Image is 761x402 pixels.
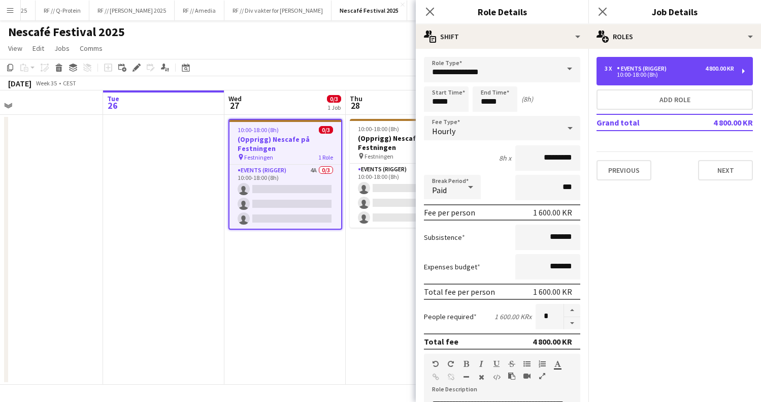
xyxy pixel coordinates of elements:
[494,312,532,321] div: 1 600.00 KR x
[416,24,588,49] div: Shift
[34,79,59,87] span: Week 35
[478,373,485,381] button: Clear Formatting
[348,100,362,111] span: 28
[597,160,651,180] button: Previous
[175,1,224,20] button: RF // Amedia
[424,287,495,297] div: Total fee per person
[224,1,332,20] button: RF // Div vakter for [PERSON_NAME]
[617,65,671,72] div: Events (Rigger)
[424,262,480,271] label: Expenses budget
[588,5,761,18] h3: Job Details
[54,44,70,53] span: Jobs
[432,126,455,136] span: Hourly
[106,100,119,111] span: 26
[63,79,76,87] div: CEST
[319,126,333,134] span: 0/3
[228,94,242,103] span: Wed
[424,207,475,218] div: Fee per person
[462,360,470,368] button: Bold
[76,42,107,55] a: Comms
[407,1,466,20] button: (WAL) Coop 2024
[327,95,341,103] span: 0/3
[350,134,464,152] h3: (Opprigg) Nescafe på Festningen
[478,360,485,368] button: Italic
[350,94,362,103] span: Thu
[493,360,500,368] button: Underline
[605,65,617,72] div: 3 x
[318,153,333,161] span: 1 Role
[523,360,531,368] button: Unordered List
[462,373,470,381] button: Horizontal Line
[350,119,464,228] app-job-card: 10:00-18:00 (8h)0/3(Opprigg) Nescafe på Festningen Festningen1 RoleEvents (Rigger)5A0/310:00-18:0...
[539,360,546,368] button: Ordered List
[89,1,175,20] button: RF // [PERSON_NAME] 2025
[698,160,753,180] button: Next
[533,287,572,297] div: 1 600.00 KR
[36,1,89,20] button: RF // Q-Protein
[32,44,44,53] span: Edit
[424,312,477,321] label: People required
[50,42,74,55] a: Jobs
[227,100,242,111] span: 27
[508,360,515,368] button: Strikethrough
[493,373,500,381] button: HTML Code
[564,304,580,317] button: Increase
[8,24,125,40] h1: Nescafé Festival 2025
[432,185,447,195] span: Paid
[365,152,393,160] span: Festningen
[588,24,761,49] div: Roles
[424,233,465,242] label: Subsistence
[539,372,546,380] button: Fullscreen
[705,65,734,72] div: 4 800.00 KR
[358,125,399,133] span: 10:00-18:00 (8h)
[554,360,561,368] button: Text Color
[238,126,279,134] span: 10:00-18:00 (8h)
[80,44,103,53] span: Comms
[424,336,458,347] div: Total fee
[605,72,734,77] div: 10:00-18:00 (8h)
[350,164,464,228] app-card-role: Events (Rigger)5A0/310:00-18:00 (8h)
[689,114,753,131] td: 4 800.00 KR
[244,153,273,161] span: Festningen
[332,1,407,20] button: Nescafé Festival 2025
[4,42,26,55] a: View
[228,119,342,230] app-job-card: 10:00-18:00 (8h)0/3(Opprigg) Nescafe på Festningen Festningen1 RoleEvents (Rigger)4A0/310:00-18:0...
[8,78,31,88] div: [DATE]
[28,42,48,55] a: Edit
[107,94,119,103] span: Tue
[533,207,572,218] div: 1 600.00 KR
[327,104,341,111] div: 1 Job
[597,89,753,110] button: Add role
[508,372,515,380] button: Paste as plain text
[521,95,533,104] div: (8h)
[499,153,511,163] div: 8h x
[523,372,531,380] button: Insert video
[8,44,22,53] span: View
[432,360,439,368] button: Undo
[416,5,588,18] h3: Role Details
[229,165,341,229] app-card-role: Events (Rigger)4A0/310:00-18:00 (8h)
[447,360,454,368] button: Redo
[229,135,341,153] h3: (Opprigg) Nescafe på Festningen
[533,336,572,347] div: 4 800.00 KR
[597,114,689,131] td: Grand total
[564,317,580,330] button: Decrease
